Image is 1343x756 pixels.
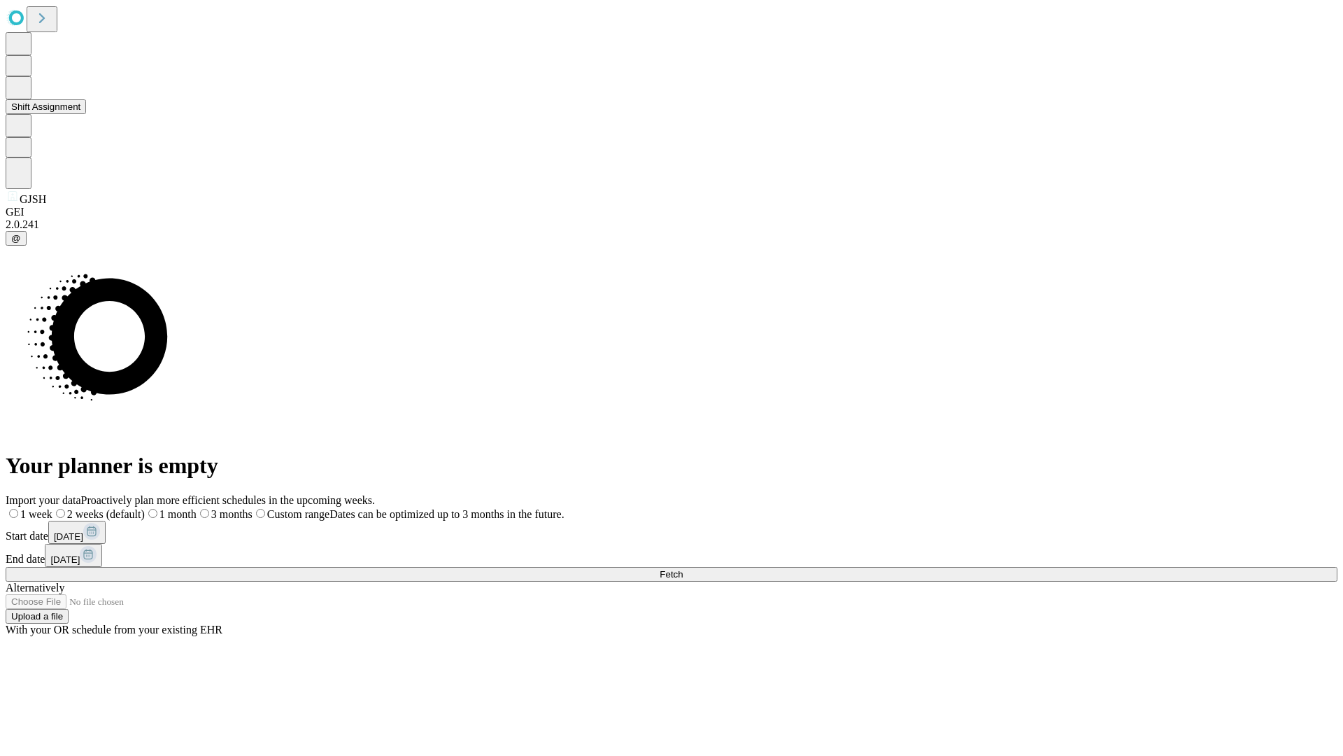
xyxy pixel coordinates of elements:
[6,521,1337,544] div: Start date
[11,233,21,244] span: @
[6,453,1337,479] h1: Your planner is empty
[329,508,564,520] span: Dates can be optimized up to 3 months in the future.
[6,544,1337,567] div: End date
[6,206,1337,218] div: GEI
[45,544,102,567] button: [DATE]
[660,569,683,580] span: Fetch
[159,508,197,520] span: 1 month
[9,509,18,518] input: 1 week
[256,509,265,518] input: Custom rangeDates can be optimized up to 3 months in the future.
[56,509,65,518] input: 2 weeks (default)
[148,509,157,518] input: 1 month
[81,494,375,506] span: Proactively plan more efficient schedules in the upcoming weeks.
[6,624,222,636] span: With your OR schedule from your existing EHR
[6,218,1337,231] div: 2.0.241
[50,554,80,565] span: [DATE]
[267,508,329,520] span: Custom range
[6,494,81,506] span: Import your data
[6,609,69,624] button: Upload a file
[200,509,209,518] input: 3 months
[20,193,46,205] span: GJSH
[211,508,253,520] span: 3 months
[67,508,145,520] span: 2 weeks (default)
[6,582,64,594] span: Alternatively
[6,567,1337,582] button: Fetch
[20,508,52,520] span: 1 week
[6,99,86,114] button: Shift Assignment
[6,231,27,246] button: @
[54,531,83,542] span: [DATE]
[48,521,106,544] button: [DATE]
